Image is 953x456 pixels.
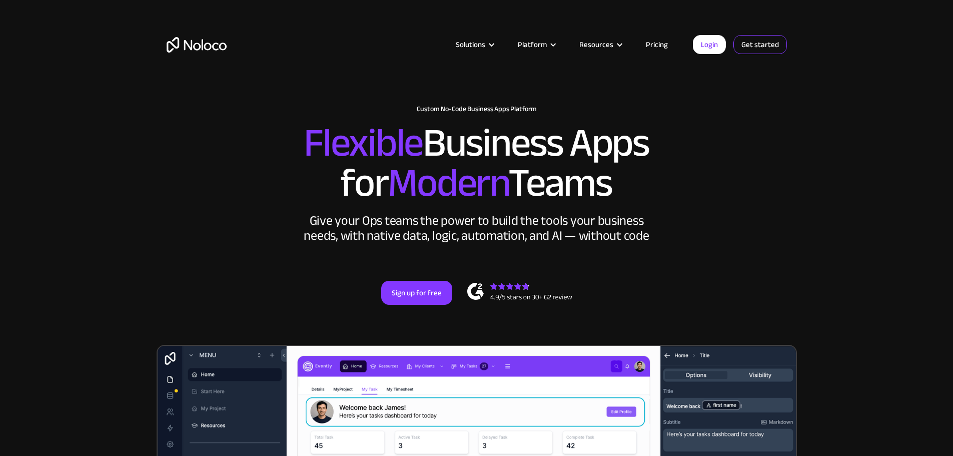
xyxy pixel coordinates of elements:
div: Solutions [443,38,505,51]
a: Get started [733,35,787,54]
h1: Custom No-Code Business Apps Platform [167,105,787,113]
div: Solutions [456,38,485,51]
a: Sign up for free [381,281,452,305]
span: Modern [388,146,508,220]
div: Resources [579,38,613,51]
a: Login [693,35,726,54]
a: home [167,37,227,53]
div: Resources [567,38,633,51]
h2: Business Apps for Teams [167,123,787,203]
div: Platform [505,38,567,51]
div: Give your Ops teams the power to build the tools your business needs, with native data, logic, au... [302,213,652,243]
a: Pricing [633,38,680,51]
span: Flexible [304,106,423,180]
div: Platform [518,38,547,51]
